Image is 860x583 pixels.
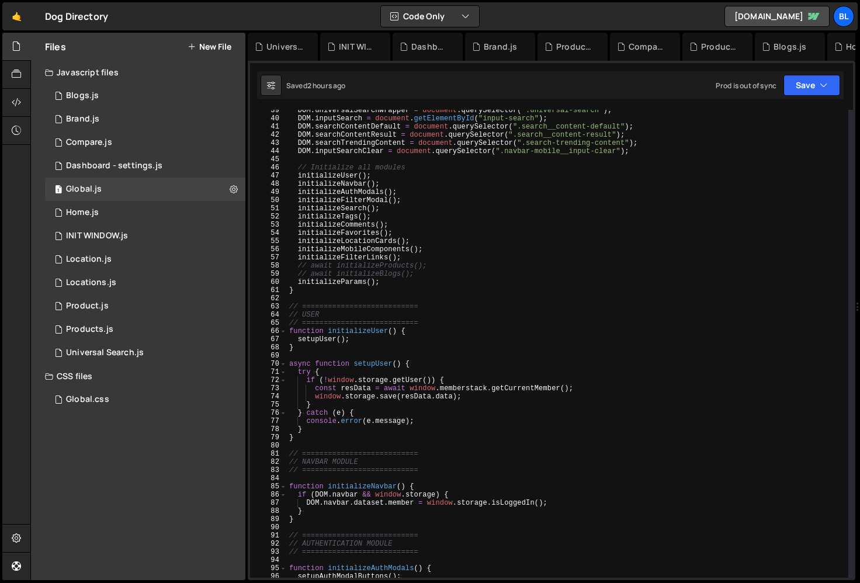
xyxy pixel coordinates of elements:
div: 91 [250,532,287,540]
div: 85 [250,483,287,491]
div: Product.js [66,301,109,311]
div: 40 [250,114,287,123]
div: 46 [250,164,287,172]
div: Blogs.js [66,91,99,101]
div: 68 [250,343,287,352]
div: 60 [250,278,287,286]
div: Saved [286,81,346,91]
div: INIT WINDOW.js [339,41,376,53]
div: 16220/43682.css [45,388,245,411]
div: 73 [250,384,287,393]
div: 86 [250,491,287,499]
div: 94 [250,556,287,564]
div: 56 [250,245,287,254]
div: 49 [250,188,287,196]
div: 75 [250,401,287,409]
div: 16220/44328.js [45,131,245,154]
div: 16220/44321.js [45,84,245,107]
div: 64 [250,311,287,319]
div: 83 [250,466,287,474]
div: 16220/44393.js [45,294,245,318]
div: Universal Search.js [66,348,144,358]
div: Brand.js [66,114,99,124]
div: 81 [250,450,287,458]
div: 41 [250,123,287,131]
div: 16220/43681.js [45,178,245,201]
div: 51 [250,204,287,213]
div: Dog Directory [45,9,108,23]
div: 16220/44324.js [45,318,245,341]
div: 54 [250,229,287,237]
h2: Files [45,40,66,53]
div: 16220/45124.js [45,341,245,365]
button: Code Only [381,6,479,27]
div: 66 [250,327,287,335]
div: 65 [250,319,287,327]
div: Global.css [66,394,109,405]
div: 95 [250,564,287,572]
div: Dashboard - settings.js [411,41,449,53]
div: INIT WINDOW.js [66,231,128,241]
div: Compare.js [629,41,666,53]
div: 16220/44477.js [45,224,245,248]
div: 70 [250,360,287,368]
div: 79 [250,433,287,442]
div: 39 [250,106,287,114]
div: Dashboard - settings.js [66,161,162,171]
div: 50 [250,196,287,204]
div: Blogs.js [774,41,806,53]
div: Product.js [556,41,594,53]
div: 47 [250,172,287,180]
div: 63 [250,303,287,311]
div: Brand.js [484,41,517,53]
div: 61 [250,286,287,294]
a: 🤙 [2,2,31,30]
div: 82 [250,458,287,466]
div: Global.js [66,184,102,195]
div: 45 [250,155,287,164]
div: Products.js [66,324,113,335]
div: Compare.js [66,137,112,148]
div: 74 [250,393,287,401]
div: Location.js [66,254,112,265]
div: 84 [250,474,287,483]
div: 89 [250,515,287,523]
div: 59 [250,270,287,278]
div: 96 [250,572,287,581]
div: Universal Search.js [266,41,304,53]
div: Prod is out of sync [716,81,776,91]
div: 67 [250,335,287,343]
div: 71 [250,368,287,376]
div: 58 [250,262,287,270]
div: 42 [250,131,287,139]
div: Locations.js [66,277,116,288]
div: 44 [250,147,287,155]
div: 16220/44394.js [45,107,245,131]
div: 55 [250,237,287,245]
div: 80 [250,442,287,450]
div: 16220/44319.js [45,201,245,224]
div: 87 [250,499,287,507]
div: 72 [250,376,287,384]
div: CSS files [31,365,245,388]
span: 1 [55,186,62,195]
div: 88 [250,507,287,515]
div: 2 hours ago [307,81,346,91]
a: Bl [833,6,854,27]
div: 90 [250,523,287,532]
div: Javascript files [31,61,245,84]
div: 43 [250,139,287,147]
div: 16220/44476.js [45,154,245,178]
div: 57 [250,254,287,262]
div: Home.js [66,207,99,218]
div: 48 [250,180,287,188]
button: New File [188,42,231,51]
div: 62 [250,294,287,303]
: 16220/43679.js [45,248,245,271]
div: 53 [250,221,287,229]
div: 69 [250,352,287,360]
div: 16220/43680.js [45,271,245,294]
div: 78 [250,425,287,433]
div: 76 [250,409,287,417]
